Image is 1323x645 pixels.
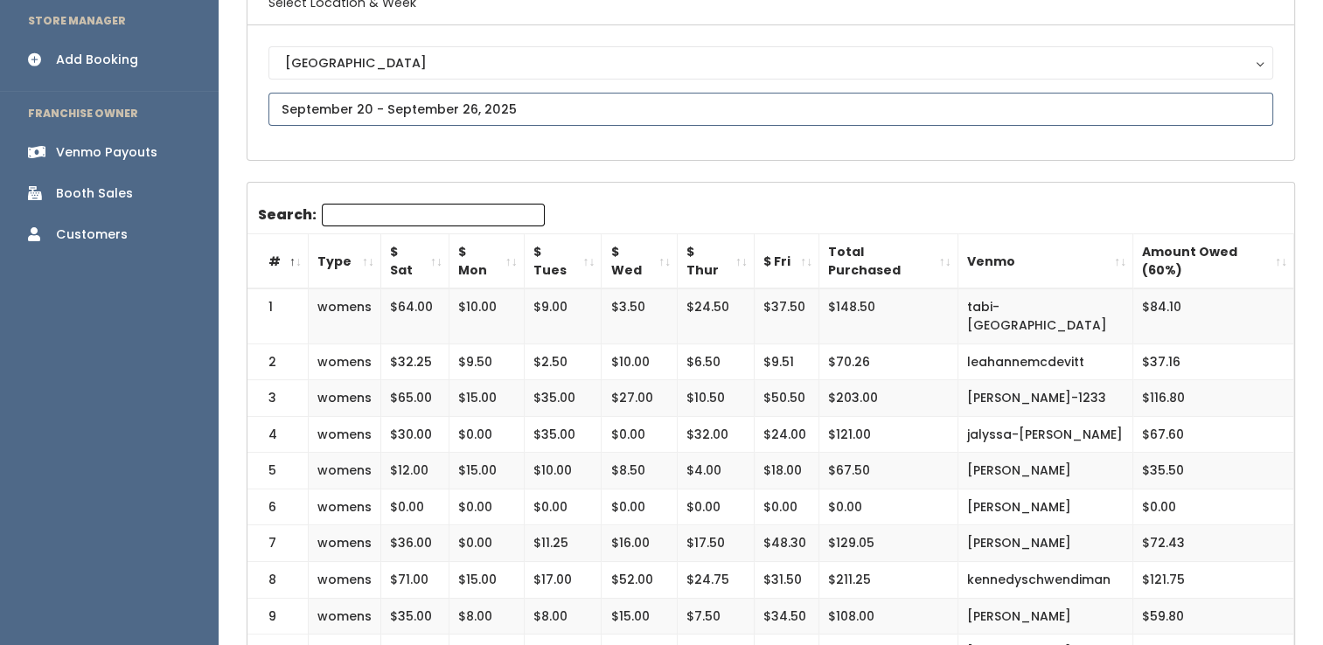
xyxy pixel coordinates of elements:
td: $8.50 [602,453,678,489]
td: $50.50 [754,380,818,417]
td: $17.00 [524,562,602,599]
td: $11.25 [524,525,602,562]
td: 2 [247,343,309,380]
th: $ Fri: activate to sort column ascending [754,234,818,289]
td: $0.00 [1133,489,1294,525]
td: womens [309,489,381,525]
td: $35.00 [524,380,602,417]
td: $36.00 [381,525,449,562]
th: $ Sat: activate to sort column ascending [381,234,449,289]
td: $64.00 [381,288,449,343]
td: 7 [247,525,309,562]
td: leahannemcdevitt [957,343,1133,380]
td: $48.30 [754,525,818,562]
td: $59.80 [1133,598,1294,635]
td: jalyssa-[PERSON_NAME] [957,416,1133,453]
td: [PERSON_NAME]-1233 [957,380,1133,417]
td: [PERSON_NAME] [957,453,1133,489]
td: $9.51 [754,343,818,380]
td: $37.50 [754,288,818,343]
td: $34.50 [754,598,818,635]
td: $116.80 [1133,380,1294,417]
td: $0.00 [602,489,678,525]
td: $203.00 [819,380,958,417]
td: $35.00 [381,598,449,635]
td: $18.00 [754,453,818,489]
div: Venmo Payouts [56,143,157,162]
td: 5 [247,453,309,489]
td: $0.00 [381,489,449,525]
div: [GEOGRAPHIC_DATA] [285,53,1257,73]
th: Total Purchased: activate to sort column ascending [819,234,958,289]
input: September 20 - September 26, 2025 [268,93,1273,126]
td: $9.00 [524,288,602,343]
td: $0.00 [754,489,818,525]
td: $15.00 [602,598,678,635]
td: womens [309,343,381,380]
td: $35.50 [1133,453,1294,489]
td: $24.50 [678,288,755,343]
td: $24.75 [678,562,755,599]
td: $108.00 [819,598,958,635]
td: $121.00 [819,416,958,453]
th: $ Thur: activate to sort column ascending [678,234,755,289]
td: $17.50 [678,525,755,562]
th: Type: activate to sort column ascending [309,234,381,289]
td: $8.00 [524,598,602,635]
label: Search: [258,204,545,226]
td: womens [309,453,381,489]
th: Amount Owed (60%): activate to sort column ascending [1133,234,1294,289]
td: womens [309,288,381,343]
div: Customers [56,225,128,244]
td: $24.00 [754,416,818,453]
td: $129.05 [819,525,958,562]
td: $37.16 [1133,343,1294,380]
td: $10.50 [678,380,755,417]
td: $71.00 [381,562,449,599]
td: $2.50 [524,343,602,380]
td: $15.00 [449,453,525,489]
td: $65.00 [381,380,449,417]
td: [PERSON_NAME] [957,489,1133,525]
td: kennedyschwendiman [957,562,1133,599]
div: Add Booking [56,51,138,69]
td: $121.75 [1133,562,1294,599]
td: $148.50 [819,288,958,343]
td: $32.25 [381,343,449,380]
div: Booth Sales [56,184,133,203]
td: $0.00 [602,416,678,453]
td: $0.00 [449,489,525,525]
button: [GEOGRAPHIC_DATA] [268,46,1273,80]
td: $0.00 [678,489,755,525]
td: $31.50 [754,562,818,599]
th: $ Mon: activate to sort column ascending [449,234,525,289]
td: womens [309,598,381,635]
td: [PERSON_NAME] [957,525,1133,562]
td: $0.00 [449,416,525,453]
td: $0.00 [524,489,602,525]
td: $70.26 [819,343,958,380]
td: $15.00 [449,562,525,599]
td: 1 [247,288,309,343]
td: $84.10 [1133,288,1294,343]
th: #: activate to sort column descending [247,234,309,289]
td: $7.50 [678,598,755,635]
td: $67.50 [819,453,958,489]
td: $211.25 [819,562,958,599]
td: $27.00 [602,380,678,417]
td: $72.43 [1133,525,1294,562]
td: 9 [247,598,309,635]
td: womens [309,416,381,453]
input: Search: [322,204,545,226]
td: $6.50 [678,343,755,380]
td: $0.00 [819,489,958,525]
td: $4.00 [678,453,755,489]
td: $9.50 [449,343,525,380]
td: womens [309,525,381,562]
td: 8 [247,562,309,599]
th: Venmo: activate to sort column ascending [957,234,1133,289]
th: $ Tues: activate to sort column ascending [524,234,602,289]
td: womens [309,380,381,417]
th: $ Wed: activate to sort column ascending [602,234,678,289]
td: $3.50 [602,288,678,343]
